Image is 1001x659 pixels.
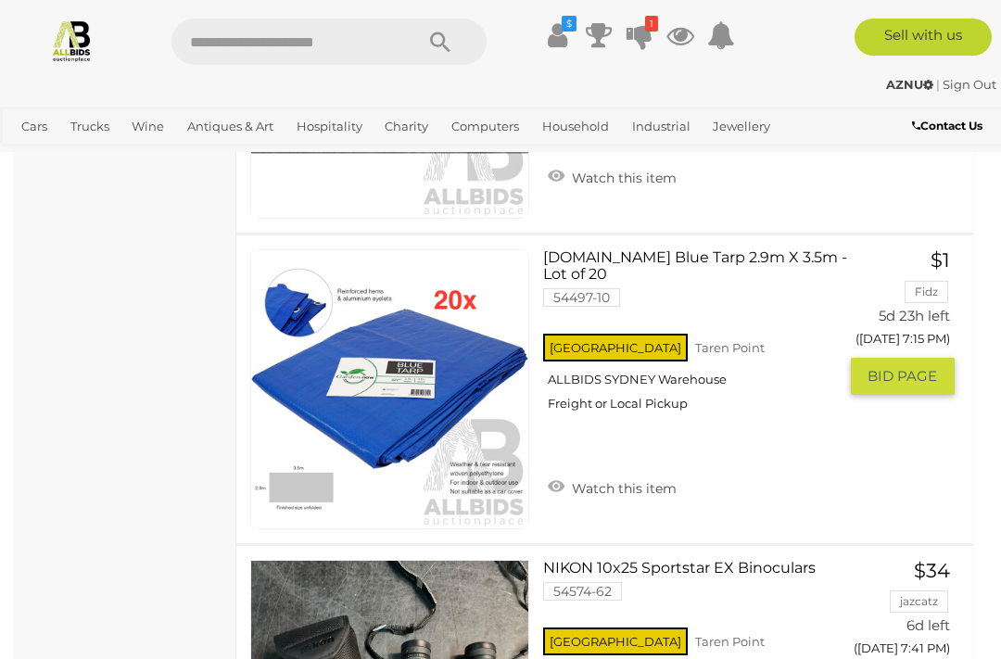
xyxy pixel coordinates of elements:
a: Household [535,111,616,142]
button: BID PAGE [851,358,955,395]
i: 1 [645,16,658,32]
a: Antiques & Art [180,111,281,142]
a: 1 [626,19,653,52]
strong: AZNU [886,77,933,92]
b: Contact Us [912,119,982,133]
a: Trucks [63,111,117,142]
a: [GEOGRAPHIC_DATA] [133,142,279,172]
span: Watch this item [567,170,677,186]
a: Hospitality [289,111,370,142]
a: AZNU [886,77,936,92]
a: Office [14,142,64,172]
a: Watch this item [543,473,681,501]
a: $ [544,19,572,52]
a: Watch this item [543,162,681,190]
a: Sign Out [943,77,996,92]
a: Contact Us [912,116,987,136]
a: Sell with us [855,19,993,56]
a: Industrial [625,111,698,142]
span: BID PAGE [868,367,937,386]
i: $ [562,16,577,32]
span: $1 [931,248,950,272]
a: Sports [72,142,125,172]
span: Watch this item [567,480,677,497]
span: $34 [914,559,950,582]
a: [DOMAIN_NAME] Blue Tarp 2.9m X 3.5m - Lot of 20 54497-10 [GEOGRAPHIC_DATA] Taren Point ALLBIDS SY... [557,249,836,425]
a: Computers [444,111,526,142]
img: Allbids.com.au [50,19,94,62]
a: Jewellery [705,111,778,142]
a: Wine [124,111,171,142]
button: Search [394,19,487,65]
a: $1 Fidz 5d 23h left ([DATE] 7:15 PM) BID PAGE [865,249,955,397]
a: Cars [14,111,55,142]
span: | [936,77,940,92]
a: Charity [377,111,436,142]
